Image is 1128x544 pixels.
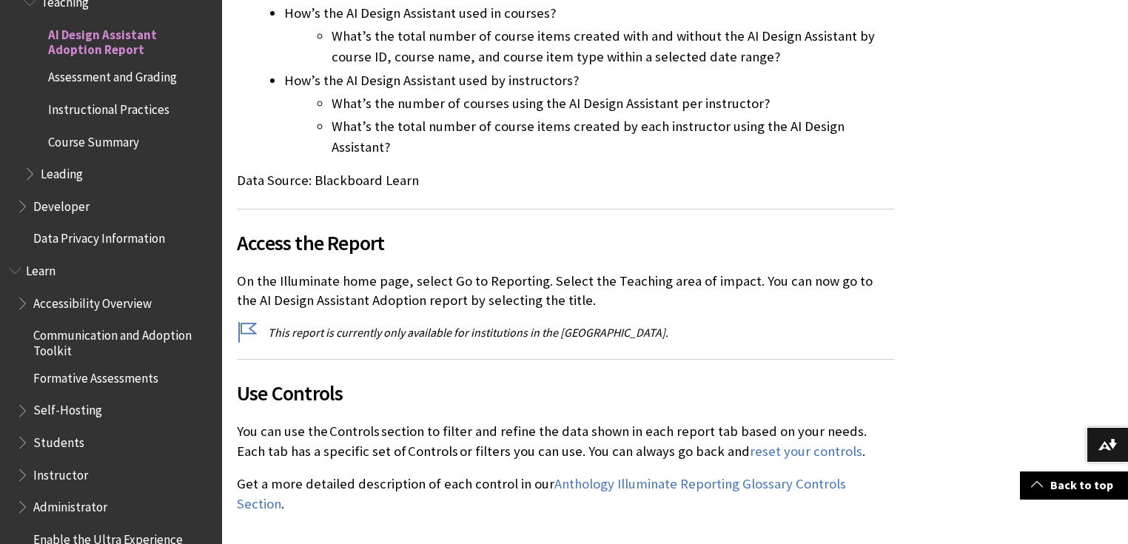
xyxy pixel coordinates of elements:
[48,130,139,150] span: Course Summary
[48,97,169,117] span: Instructional Practices
[237,475,846,512] a: Anthology Illuminate Reporting Glossary Controls Section
[237,474,894,513] p: Get a more detailed description of each control in our .
[33,226,165,246] span: Data Privacy Information
[237,272,894,310] p: On the Illuminate home page, select Go to Reporting. Select the Teaching area of impact. You can ...
[1020,471,1128,499] a: Back to top
[33,398,102,418] span: Self-Hosting
[33,430,84,450] span: Students
[332,116,894,158] li: What’s the total number of course items created by each instructor using the AI Design Assistant?
[332,26,894,67] li: What’s the total number of course items created with and without the AI Design Assistant by cours...
[48,64,177,84] span: Assessment and Grading
[33,194,90,214] span: Developer
[33,323,212,358] span: Communication and Adoption Toolkit
[48,22,212,57] span: AI Design Assistant Adoption Report
[750,443,862,460] a: reset your controls
[33,366,158,386] span: Formative Assessments
[332,93,894,114] li: What’s the number of courses using the AI Design Assistant per instructor?
[237,171,894,190] p: Data Source: Blackboard Learn
[41,161,83,181] span: Leading
[26,258,56,278] span: Learn
[237,324,894,340] p: This report is currently only available for institutions in the [GEOGRAPHIC_DATA].
[237,377,894,409] span: Use Controls
[284,3,894,67] li: How’s the AI Design Assistant used in courses?
[33,463,88,483] span: Instructor
[33,494,107,514] span: Administrator
[284,70,894,158] li: How’s the AI Design Assistant used by instructors?
[237,422,894,460] p: You can use the Controls section to filter and refine the data shown in each report tab based on ...
[237,227,894,258] span: Access the Report
[33,291,152,311] span: Accessibility Overview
